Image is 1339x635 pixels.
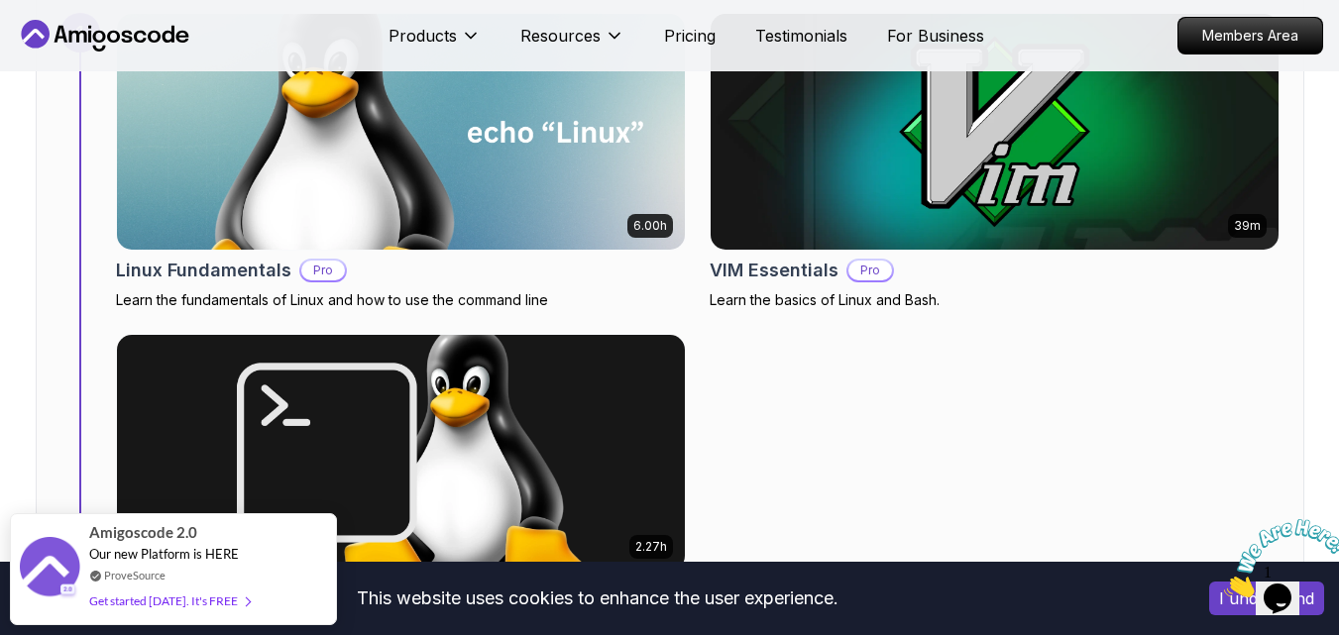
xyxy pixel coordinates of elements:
span: Amigoscode 2.0 [89,521,197,544]
p: Members Area [1178,18,1322,53]
p: 6.00h [633,218,667,234]
div: This website uses cookies to enhance the user experience. [15,577,1179,620]
img: Linux Fundamentals card [117,14,685,250]
p: Pro [848,261,892,280]
p: Learn the fundamentals of Linux and how to use the command line [116,290,686,310]
a: For Business [887,24,984,48]
iframe: chat widget [1216,511,1339,605]
p: Pro [301,261,345,280]
a: Linux Fundamentals card6.00hLinux FundamentalsProLearn the fundamentals of Linux and how to use t... [116,13,686,310]
button: Products [389,24,481,63]
p: Products [389,24,457,48]
h2: VIM Essentials [710,257,838,284]
img: Chat attention grabber [8,8,131,86]
div: Get started [DATE]. It's FREE [89,589,250,612]
span: Our new Platform is HERE [89,546,239,562]
a: ProveSource [104,567,166,583]
p: Resources [520,24,601,48]
button: Accept cookies [1209,582,1324,615]
a: Pricing [664,24,716,48]
img: provesource social proof notification image [20,537,79,601]
img: Linux for Professionals card [117,335,685,571]
button: Resources [520,24,624,63]
a: Testimonials [755,24,847,48]
h2: Linux Fundamentals [116,257,291,284]
a: VIM Essentials card39mVIM EssentialsProLearn the basics of Linux and Bash. [710,13,1280,310]
a: Members Area [1177,17,1323,54]
p: Learn the basics of Linux and Bash. [710,290,1280,310]
span: 1 [8,8,16,25]
img: VIM Essentials card [711,14,1279,250]
p: 2.27h [635,539,667,555]
p: 39m [1234,218,1261,234]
